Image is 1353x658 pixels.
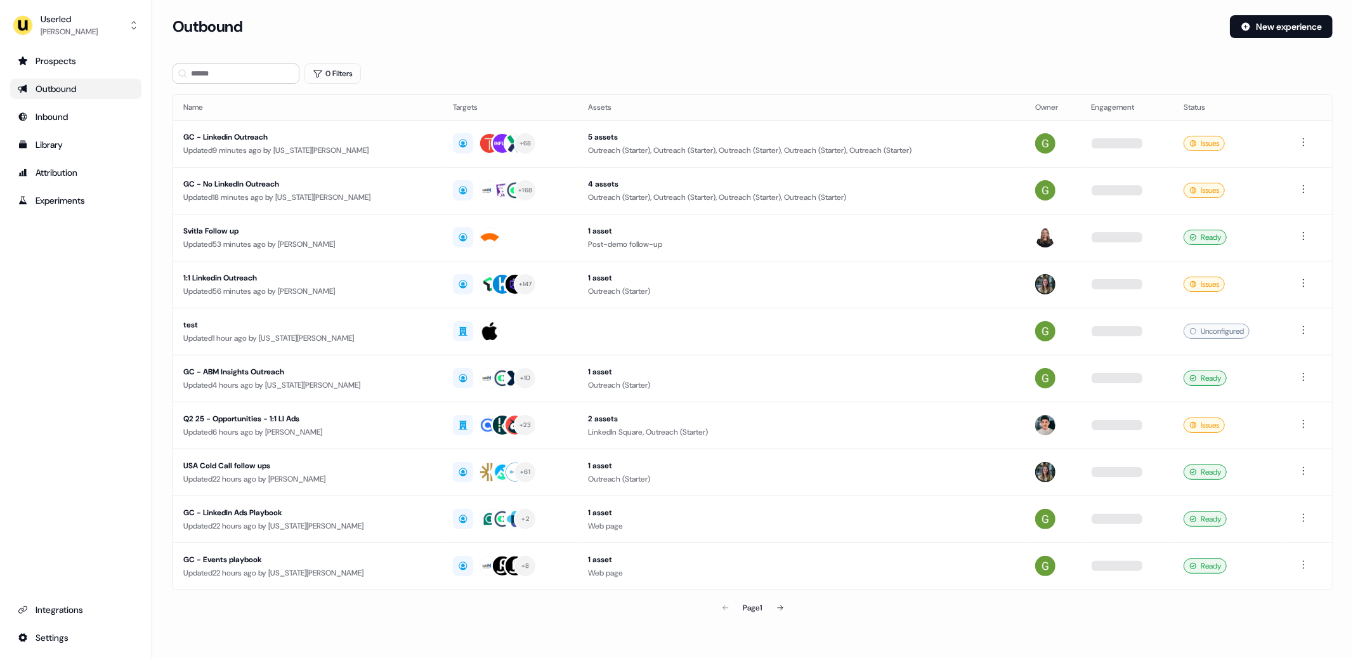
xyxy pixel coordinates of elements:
[1082,95,1174,120] th: Engagement
[183,506,433,519] div: GC - LinkedIn Ads Playbook
[588,553,1015,566] div: 1 asset
[588,379,1015,392] div: Outreach (Starter)
[1173,95,1286,120] th: Status
[1035,180,1056,201] img: Georgia
[183,238,433,251] div: Updated 53 minutes ago by [PERSON_NAME]
[10,628,141,648] a: Go to integrations
[183,131,433,143] div: GC - Linkedin Outreach
[10,600,141,620] a: Go to integrations
[1184,558,1227,574] div: Ready
[520,372,531,384] div: + 10
[1184,418,1225,433] div: Issues
[183,225,433,237] div: Svitla Follow up
[1184,511,1227,527] div: Ready
[41,25,98,38] div: [PERSON_NAME]
[183,144,433,157] div: Updated 9 minutes ago by [US_STATE][PERSON_NAME]
[183,285,433,298] div: Updated 56 minutes ago by [PERSON_NAME]
[183,272,433,284] div: 1:1 Linkedin Outreach
[1025,95,1081,120] th: Owner
[1035,462,1056,482] img: Charlotte
[1035,415,1056,435] img: Vincent
[18,82,134,95] div: Outbound
[18,631,134,644] div: Settings
[1035,321,1056,341] img: Georgia
[18,55,134,67] div: Prospects
[588,131,1015,143] div: 5 assets
[1035,368,1056,388] img: Georgia
[183,520,433,532] div: Updated 22 hours ago by [US_STATE][PERSON_NAME]
[588,459,1015,472] div: 1 asset
[1035,509,1056,529] img: Georgia
[10,135,141,155] a: Go to templates
[183,553,433,566] div: GC - Events playbook
[10,190,141,211] a: Go to experiments
[1184,136,1225,151] div: Issues
[588,567,1015,579] div: Web page
[18,194,134,207] div: Experiments
[521,560,530,572] div: + 8
[183,426,433,438] div: Updated 6 hours ago by [PERSON_NAME]
[588,365,1015,378] div: 1 asset
[18,166,134,179] div: Attribution
[578,95,1025,120] th: Assets
[1035,556,1056,576] img: Georgia
[10,51,141,71] a: Go to prospects
[10,79,141,99] a: Go to outbound experience
[183,191,433,204] div: Updated 18 minutes ago by [US_STATE][PERSON_NAME]
[18,110,134,123] div: Inbound
[41,13,98,25] div: Userled
[1035,274,1056,294] img: Charlotte
[18,603,134,616] div: Integrations
[183,332,433,345] div: Updated 1 hour ago by [US_STATE][PERSON_NAME]
[10,10,141,41] button: Userled[PERSON_NAME]
[588,285,1015,298] div: Outreach (Starter)
[183,412,433,425] div: Q2 25 - Opportunities - 1:1 LI Ads
[1184,371,1227,386] div: Ready
[588,225,1015,237] div: 1 asset
[304,63,361,84] button: 0 Filters
[183,178,433,190] div: GC - No LinkedIn Outreach
[588,178,1015,190] div: 4 assets
[183,473,433,485] div: Updated 22 hours ago by [PERSON_NAME]
[588,191,1015,204] div: Outreach (Starter), Outreach (Starter), Outreach (Starter), Outreach (Starter)
[588,520,1015,532] div: Web page
[183,365,433,378] div: GC - ABM Insights Outreach
[521,513,529,525] div: + 2
[1230,15,1333,38] button: New experience
[183,567,433,579] div: Updated 22 hours ago by [US_STATE][PERSON_NAME]
[588,412,1015,425] div: 2 assets
[518,185,532,196] div: + 168
[1035,227,1056,247] img: Geneviève
[588,144,1015,157] div: Outreach (Starter), Outreach (Starter), Outreach (Starter), Outreach (Starter), Outreach (Starter)
[588,426,1015,438] div: LinkedIn Square, Outreach (Starter)
[1184,324,1250,339] div: Unconfigured
[1184,277,1225,292] div: Issues
[10,162,141,183] a: Go to attribution
[588,272,1015,284] div: 1 asset
[183,319,433,331] div: test
[520,466,530,478] div: + 61
[173,17,242,36] h3: Outbound
[588,238,1015,251] div: Post-demo follow-up
[1184,230,1227,245] div: Ready
[520,138,532,149] div: + 68
[743,602,762,614] div: Page 1
[588,473,1015,485] div: Outreach (Starter)
[1035,133,1056,154] img: Georgia
[520,419,531,431] div: + 23
[173,95,443,120] th: Name
[1184,464,1227,480] div: Ready
[18,138,134,151] div: Library
[10,107,141,127] a: Go to Inbound
[588,506,1015,519] div: 1 asset
[183,379,433,392] div: Updated 4 hours ago by [US_STATE][PERSON_NAME]
[1184,183,1225,198] div: Issues
[183,459,433,472] div: USA Cold Call follow ups
[443,95,578,120] th: Targets
[519,279,532,290] div: + 147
